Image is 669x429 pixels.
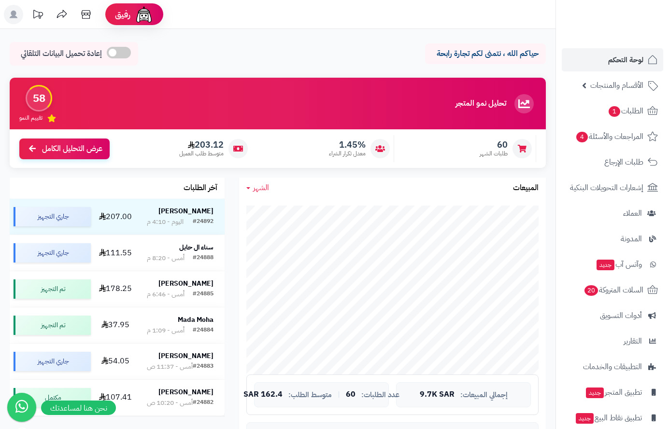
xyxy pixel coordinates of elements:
td: 207.00 [95,199,135,235]
a: إشعارات التحويلات البنكية [562,176,663,199]
span: تطبيق المتجر [585,386,642,399]
h3: المبيعات [513,184,539,193]
div: أمس - 11:37 ص [147,362,193,372]
div: #24888 [193,253,214,263]
span: إشعارات التحويلات البنكية [570,181,643,194]
span: متوسط الطلب: [288,391,332,399]
span: 60 [480,139,508,150]
div: أمس - 6:46 م [147,290,185,299]
a: السلات المتروكة20 [562,278,663,302]
div: #24892 [193,217,214,227]
div: تم التجهيز [14,279,91,299]
span: المراجعات والأسئلة [575,130,643,143]
span: تقييم النمو [19,114,43,122]
span: جديد [576,413,594,424]
a: طلبات الإرجاع [562,151,663,174]
div: مكتمل [14,388,91,407]
span: السلات المتروكة [584,283,643,297]
div: #24885 [193,290,214,299]
span: الطلبات [608,104,643,118]
span: الشهر [253,182,269,194]
span: لوحة التحكم [608,53,643,67]
span: التطبيقات والخدمات [583,360,642,374]
a: تطبيق المتجرجديد [562,381,663,404]
span: جديد [597,260,614,270]
strong: سناء ال حايل [179,242,214,252]
span: 4 [576,132,588,142]
span: طلبات الإرجاع [604,155,643,169]
strong: [PERSON_NAME] [158,278,214,289]
td: 107.41 [95,380,135,415]
span: 9.7K SAR [420,390,455,399]
div: جاري التجهيز [14,207,91,226]
td: 37.95 [95,307,135,343]
div: أمس - 8:20 م [147,253,185,263]
a: المدونة [562,227,663,250]
span: إجمالي المبيعات: [460,391,508,399]
div: اليوم - 4:10 م [147,217,184,227]
a: الشهر [246,182,269,194]
span: 203.12 [179,139,224,150]
strong: Mada Moha [178,315,214,325]
p: حياكم الله ، نتمنى لكم تجارة رابحة [432,48,539,59]
div: #24884 [193,326,214,335]
a: العملاء [562,202,663,225]
a: الطلبات1 [562,99,663,123]
td: 111.55 [95,235,135,271]
span: وآتس آب [596,258,642,271]
a: التطبيقات والخدمات [562,355,663,378]
strong: [PERSON_NAME] [158,387,214,397]
div: #24883 [193,362,214,372]
h3: تحليل نمو المتجر [455,99,506,108]
td: 54.05 [95,344,135,379]
a: عرض التحليل الكامل [19,138,110,159]
span: 1.45% [329,139,366,150]
span: الأقسام والمنتجات [590,79,643,92]
h3: آخر الطلبات [184,184,217,193]
span: 162.4 SAR [243,390,283,399]
span: 1 [609,106,620,117]
a: لوحة التحكم [562,48,663,71]
a: أدوات التسويق [562,304,663,327]
span: رفيق [115,9,130,20]
span: إعادة تحميل البيانات التلقائي [21,48,102,59]
div: أمس - 10:20 ص [147,398,193,408]
span: عرض التحليل الكامل [42,143,102,154]
a: التقارير [562,330,663,353]
span: 20 [584,285,598,296]
span: التقارير [624,334,642,348]
td: 178.25 [95,271,135,307]
img: ai-face.png [134,5,154,24]
a: المراجعات والأسئلة4 [562,125,663,148]
div: #24882 [193,398,214,408]
span: 60 [346,390,356,399]
div: جاري التجهيز [14,243,91,263]
div: أمس - 1:09 م [147,326,185,335]
strong: [PERSON_NAME] [158,206,214,216]
div: جاري التجهيز [14,352,91,371]
a: وآتس آبجديد [562,253,663,276]
span: المدونة [621,232,642,246]
span: متوسط طلب العميل [179,150,224,158]
span: جديد [586,387,604,398]
span: أدوات التسويق [600,309,642,322]
strong: [PERSON_NAME] [158,351,214,361]
span: عدد الطلبات: [361,391,399,399]
span: طلبات الشهر [480,150,508,158]
a: تحديثات المنصة [26,5,50,27]
span: | [338,391,340,398]
span: معدل تكرار الشراء [329,150,366,158]
span: العملاء [623,207,642,220]
div: تم التجهيز [14,316,91,335]
span: تطبيق نقاط البيع [575,411,642,425]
